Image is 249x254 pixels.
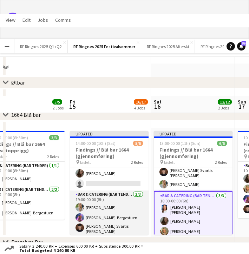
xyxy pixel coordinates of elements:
span: 12/12 [218,99,232,105]
app-card-role: Bar & Catering (Bar Tender)2/314:00-19:00 (5h)[PERSON_NAME][PERSON_NAME] [70,146,149,190]
span: 15 [69,102,76,111]
span: Fri [70,99,76,105]
span: 16/17 [134,99,148,105]
span: 58 [241,41,246,46]
div: Updated [70,131,149,136]
a: Comms [52,15,74,25]
span: Comms [55,17,71,23]
button: RF Ringnes 2025 Festivalsommer [68,40,141,53]
span: bislett [164,160,175,165]
div: Ølbar [11,79,25,86]
span: 5/6 [133,141,143,146]
app-card-role: Bar & Catering (Bar Tender)3/319:00-00:00 (5h)[PERSON_NAME][PERSON_NAME]-Bergestuen[PERSON_NAME] ... [70,190,149,237]
app-job-card: Updated13:00-00:00 (11h) (Sun)6/6Findings // Blå bar 1664 (gjennomføring) bislett2 RolesBar & Cat... [154,131,232,235]
span: View [6,17,15,23]
span: Sun [238,99,246,105]
span: 16 [153,102,162,111]
span: 14:00-00:00 (10h) (Sat) [76,141,116,146]
span: 17 [237,102,246,111]
button: RF Ringnes 2025 Afterski [141,40,195,53]
span: Sat [154,99,162,105]
span: Edit [22,17,31,23]
span: Jobs [38,17,48,23]
h3: Findings // Blå bar 1664 (gjennomføring) [154,147,232,159]
h3: Findings // Blå bar 1664 (gjennomføring) [70,147,149,159]
span: 3/3 [49,135,59,140]
a: Edit [20,15,33,25]
span: 13:00-00:00 (11h) (Sun) [159,141,201,146]
div: 4 Jobs [134,105,148,111]
span: bislett [80,160,91,165]
div: 2 Jobs [218,105,231,111]
span: Total Budgeted 4 140.00 KR [19,248,143,253]
span: 2 Roles [215,160,227,165]
app-job-card: Updated14:00-00:00 (10h) (Sat)5/6Findings // Blå bar 1664 (gjennomføring) bislett2 RolesBar & Cat... [70,131,149,235]
button: RF Ringnes 2025 Q1+Q2 [14,40,68,53]
div: 1664 Blå bar [11,111,41,118]
app-card-role: Bar & Catering (Bar Tender)3/318:00-00:00 (6h)[PERSON_NAME] [PERSON_NAME][PERSON_NAME][PERSON_NAME] [154,191,232,239]
app-card-role: Bar & Catering (Bar Tender)3/313:00-18:00 (5h)[PERSON_NAME]-Bergestuen[PERSON_NAME] Svartis [PERS... [154,145,232,191]
span: 6/6 [217,141,227,146]
a: View [3,15,18,25]
a: 58 [237,42,245,51]
span: 2 Roles [47,154,59,159]
div: Premium Bar [11,239,43,246]
div: Updated [154,131,232,136]
div: Salary 3 240.00 KR + Expenses 600.00 KR + Subsistence 300.00 KR = [15,244,144,253]
a: Jobs [35,15,51,25]
div: 2 Jobs [53,105,64,111]
span: 5/5 [52,99,62,105]
span: 2 Roles [131,160,143,165]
